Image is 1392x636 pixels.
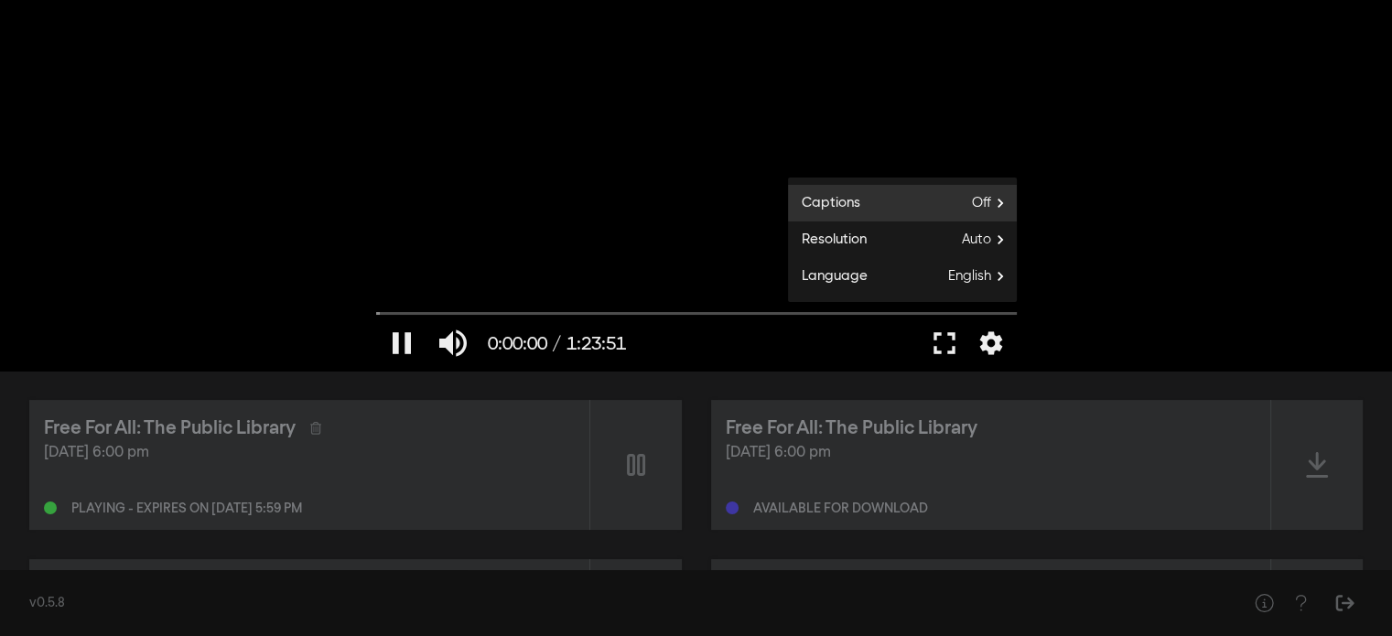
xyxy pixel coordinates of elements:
[948,263,1017,290] span: English
[1282,585,1319,621] button: Help
[753,502,928,515] div: Available for download
[788,221,1017,258] button: Resolution
[29,594,1209,613] div: v0.5.8
[788,230,867,251] span: Resolution
[376,316,427,371] button: Pause
[962,226,1017,253] span: Auto
[788,258,1017,295] button: Language
[788,193,860,214] span: Captions
[71,502,302,515] div: Playing - expires on [DATE] 5:59 pm
[1326,585,1363,621] button: Sign Out
[726,442,1257,464] div: [DATE] 6:00 pm
[972,189,1017,217] span: Off
[479,316,635,371] button: 0:00:00 / 1:23:51
[44,442,575,464] div: [DATE] 6:00 pm
[427,316,479,371] button: Mute
[44,415,296,442] div: Free For All: The Public Library
[726,415,977,442] div: Free For All: The Public Library
[970,316,1012,371] button: More settings
[1246,585,1282,621] button: Help
[919,316,970,371] button: Full screen
[788,266,868,287] span: Language
[788,185,1017,221] button: Captions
